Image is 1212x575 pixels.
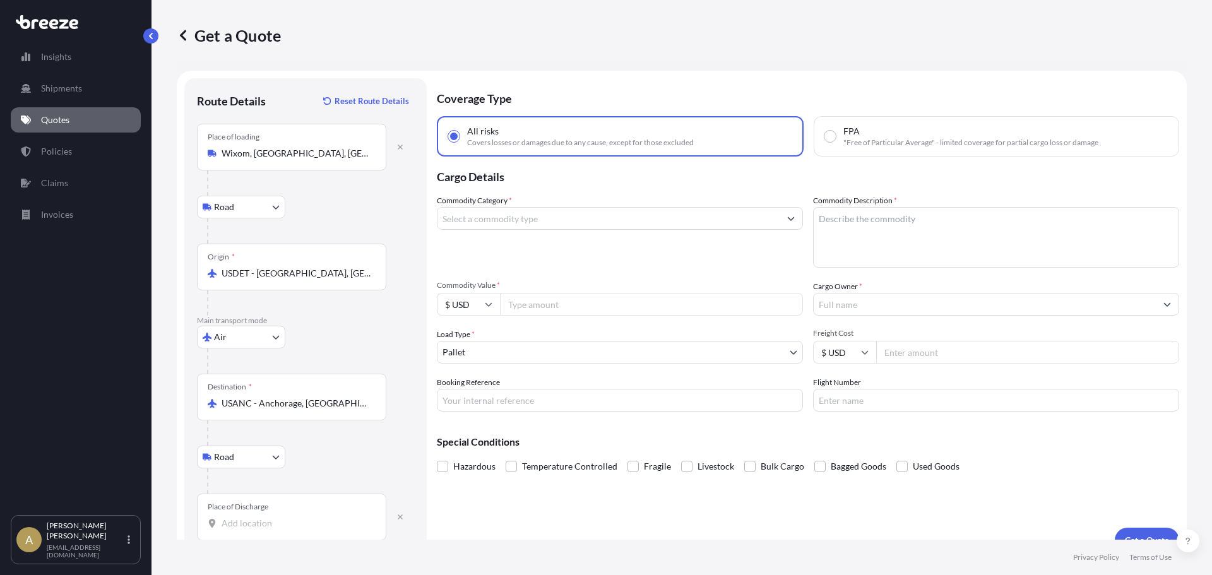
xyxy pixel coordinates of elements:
span: Hazardous [453,457,496,476]
p: Special Conditions [437,437,1179,447]
span: Fragile [644,457,671,476]
span: Freight Cost [813,328,1179,338]
div: Origin [208,252,235,262]
p: Get a Quote [177,25,281,45]
a: Privacy Policy [1073,552,1119,562]
button: Get a Quote [1115,528,1179,553]
span: Used Goods [913,457,959,476]
a: Terms of Use [1129,552,1172,562]
p: Main transport mode [197,316,414,326]
span: Livestock [698,457,734,476]
input: Place of loading [222,147,371,160]
input: Place of Discharge [222,517,371,530]
span: Commodity Value [437,280,803,290]
span: Air [214,331,227,343]
p: Quotes [41,114,69,126]
span: All risks [467,125,499,138]
input: Enter name [813,389,1179,412]
span: A [25,533,33,546]
button: Show suggestions [780,207,802,230]
a: Quotes [11,107,141,133]
input: FPA"Free of Particular Average" - limited coverage for partial cargo loss or damage [824,131,836,142]
p: Cargo Details [437,157,1179,194]
p: Coverage Type [437,78,1179,116]
a: Invoices [11,202,141,227]
span: "Free of Particular Average" - limited coverage for partial cargo loss or damage [843,138,1098,148]
a: Claims [11,170,141,196]
p: [EMAIL_ADDRESS][DOMAIN_NAME] [47,543,125,559]
p: Shipments [41,82,82,95]
input: Type amount [500,293,803,316]
input: Destination [222,397,371,410]
a: Shipments [11,76,141,101]
label: Commodity Description [813,194,897,207]
label: Commodity Category [437,194,512,207]
div: Place of loading [208,132,259,142]
p: [PERSON_NAME] [PERSON_NAME] [47,521,125,541]
span: Temperature Controlled [522,457,617,476]
a: Policies [11,139,141,164]
label: Booking Reference [437,376,500,389]
input: Origin [222,267,371,280]
p: Get a Quote [1125,534,1169,547]
span: Road [214,201,234,213]
p: Insights [41,50,71,63]
button: Select transport [197,196,285,218]
input: Full name [814,293,1156,316]
button: Select transport [197,446,285,468]
span: FPA [843,125,860,138]
p: Claims [41,177,68,189]
div: Destination [208,382,252,392]
span: Load Type [437,328,475,341]
button: Reset Route Details [317,91,414,111]
button: Pallet [437,341,803,364]
div: Place of Discharge [208,502,268,512]
span: Road [214,451,234,463]
button: Select transport [197,326,285,348]
p: Route Details [197,93,266,109]
p: Invoices [41,208,73,221]
label: Cargo Owner [813,280,862,293]
span: Pallet [443,346,465,359]
span: Bulk Cargo [761,457,804,476]
p: Policies [41,145,72,158]
p: Reset Route Details [335,95,409,107]
span: Bagged Goods [831,457,886,476]
input: All risksCovers losses or damages due to any cause, except for those excluded [448,131,460,142]
input: Select a commodity type [437,207,780,230]
a: Insights [11,44,141,69]
input: Your internal reference [437,389,803,412]
input: Enter amount [876,341,1179,364]
button: Show suggestions [1156,293,1179,316]
label: Flight Number [813,376,861,389]
span: Covers losses or damages due to any cause, except for those excluded [467,138,694,148]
